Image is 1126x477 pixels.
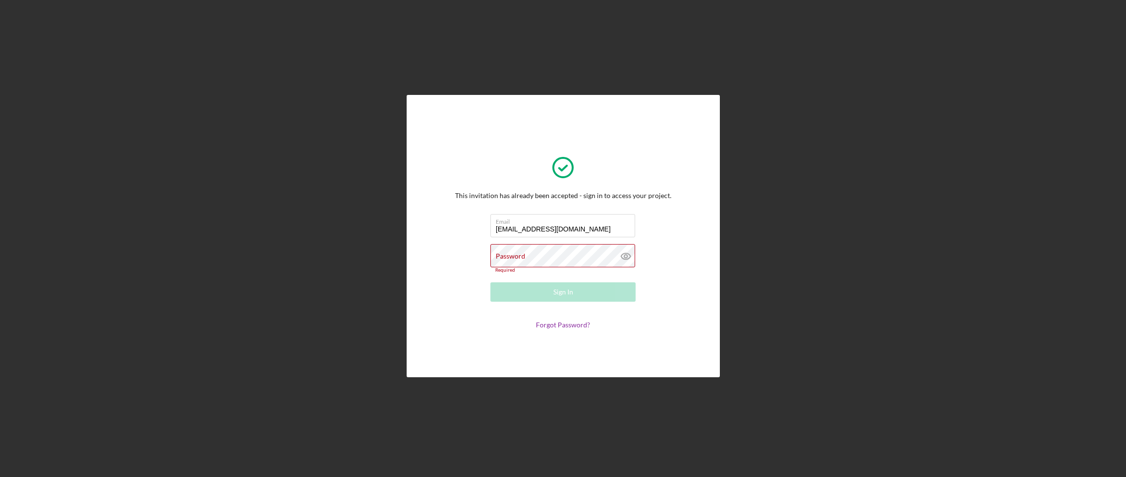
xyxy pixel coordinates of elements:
label: Password [496,252,525,260]
div: This invitation has already been accepted - sign in to access your project. [455,192,671,200]
button: Sign In [490,282,636,302]
div: Required [490,267,636,273]
a: Forgot Password? [536,321,590,329]
label: Email [496,215,635,225]
div: Sign In [553,282,573,302]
